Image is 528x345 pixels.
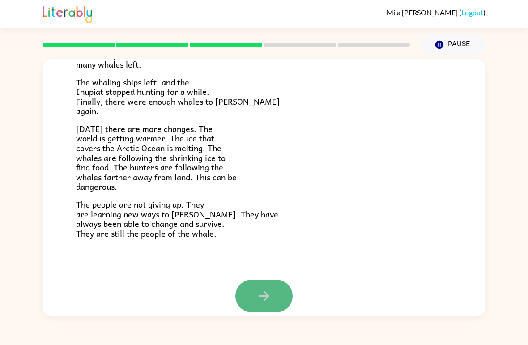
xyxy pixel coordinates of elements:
span: Mila [PERSON_NAME] [387,8,459,17]
button: Pause [421,34,485,55]
span: [DATE] there are more changes. The world is getting warmer. The ice that covers the Arctic Ocean ... [76,122,237,193]
div: ( ) [387,8,485,17]
span: The whaling ships left, and the Inupiat stopped hunting for a while. Finally, there were enough w... [76,76,280,118]
img: Literably [43,4,92,23]
a: Logout [461,8,483,17]
span: The people are not giving up. They are learning new ways to [PERSON_NAME]. They have always been ... [76,198,278,240]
